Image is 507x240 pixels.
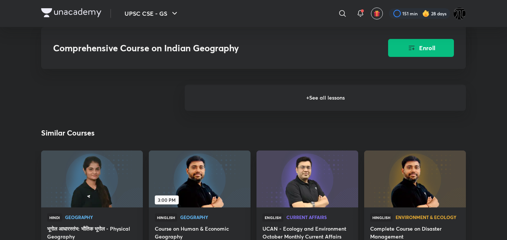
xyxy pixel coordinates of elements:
a: new-thumbnail3:00 PM [149,151,251,207]
a: Environment & Ecology [396,215,460,220]
h3: Comprehensive Course on Indian Geography [53,43,346,54]
img: Company Logo [41,8,101,17]
span: Hindi [47,213,62,222]
a: Current Affairs [286,215,352,220]
a: Geography [180,215,245,220]
img: new-thumbnail [363,150,467,208]
span: Hinglish [155,213,177,222]
span: Geography [180,215,245,219]
button: UPSC CSE - GS [120,6,184,21]
img: streak [422,10,430,17]
img: new-thumbnail [148,150,251,208]
h6: + See all lessons [185,85,466,111]
img: Watcher [453,7,466,20]
span: Hinglish [370,213,393,222]
a: new-thumbnail [41,151,143,207]
span: 3:00 PM [155,195,179,204]
button: Enroll [388,39,454,57]
span: Current Affairs [286,215,352,219]
img: new-thumbnail [255,150,359,208]
a: new-thumbnail [364,151,466,207]
a: Geography [65,215,137,220]
img: avatar [374,10,380,17]
span: English [262,213,283,222]
a: new-thumbnail [256,151,358,207]
button: avatar [371,7,383,19]
span: Geography [65,215,137,219]
h2: Similar Courses [41,127,95,139]
a: Company Logo [41,8,101,19]
img: new-thumbnail [40,150,144,208]
span: Environment & Ecology [396,215,460,219]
